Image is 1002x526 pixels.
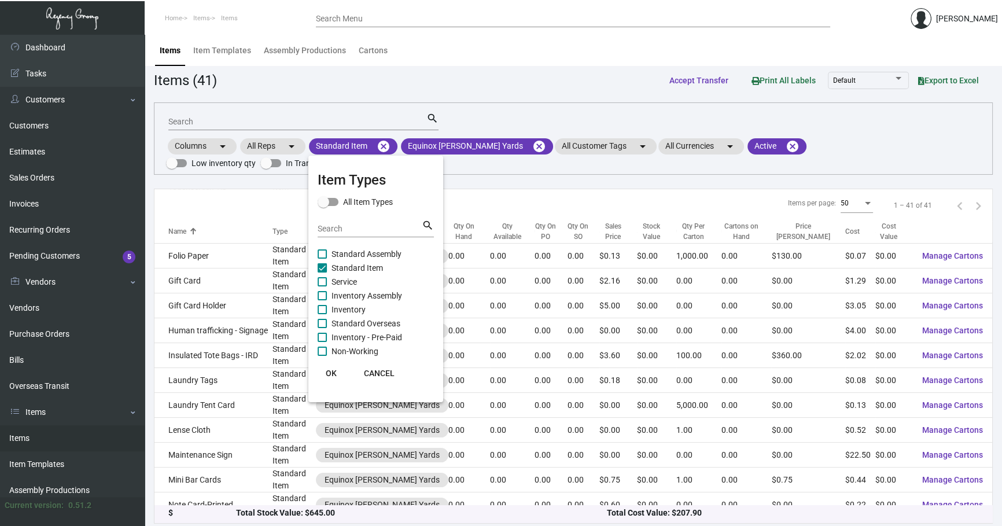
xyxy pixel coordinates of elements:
[331,317,400,330] span: Standard Overseas
[5,499,64,512] div: Current version:
[331,247,401,261] span: Standard Assembly
[331,261,383,275] span: Standard Item
[331,303,366,317] span: Inventory
[331,275,357,289] span: Service
[313,363,350,384] button: OK
[326,369,337,378] span: OK
[355,363,404,384] button: CANCEL
[331,344,378,358] span: Non-Working
[68,499,91,512] div: 0.51.2
[364,369,395,378] span: CANCEL
[331,330,402,344] span: Inventory - Pre-Paid
[331,289,402,303] span: Inventory Assembly
[318,170,434,190] mat-card-title: Item Types
[343,195,393,209] span: All Item Types
[422,219,434,233] mat-icon: search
